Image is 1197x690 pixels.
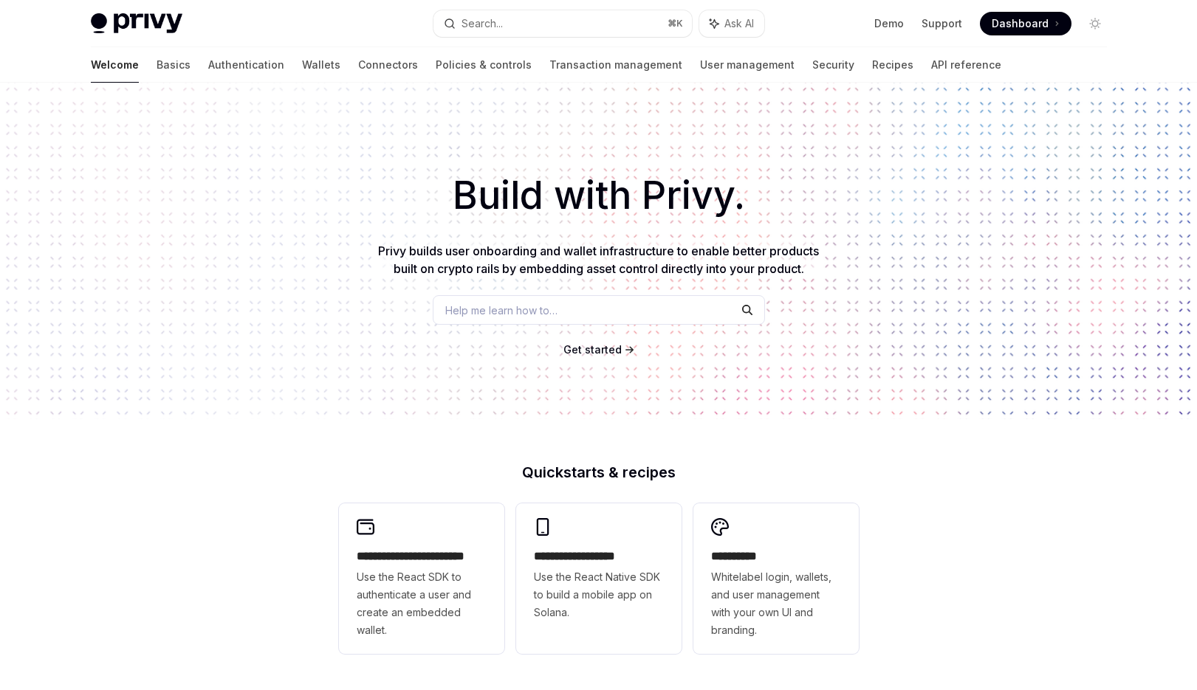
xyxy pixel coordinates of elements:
span: ⌘ K [668,18,683,30]
a: Transaction management [549,47,682,83]
span: Help me learn how to… [445,303,558,318]
a: Dashboard [980,12,1071,35]
a: Policies & controls [436,47,532,83]
h2: Quickstarts & recipes [339,465,859,480]
span: Whitelabel login, wallets, and user management with your own UI and branding. [711,568,841,639]
div: Search... [462,15,503,32]
a: User management [700,47,795,83]
a: Wallets [302,47,340,83]
a: Support [922,16,962,31]
span: Ask AI [724,16,754,31]
span: Dashboard [992,16,1049,31]
span: Privy builds user onboarding and wallet infrastructure to enable better products built on crypto ... [378,244,819,276]
a: Recipes [872,47,913,83]
a: Connectors [358,47,418,83]
button: Ask AI [699,10,764,37]
span: Use the React SDK to authenticate a user and create an embedded wallet. [357,568,487,639]
a: Basics [157,47,191,83]
a: Authentication [208,47,284,83]
span: Get started [563,343,622,356]
a: API reference [931,47,1001,83]
h1: Build with Privy. [24,167,1173,224]
a: Security [812,47,854,83]
span: Use the React Native SDK to build a mobile app on Solana. [534,568,664,621]
img: light logo [91,13,182,34]
button: Toggle dark mode [1083,12,1107,35]
a: **** **** **** ***Use the React Native SDK to build a mobile app on Solana. [516,503,682,654]
button: Search...⌘K [433,10,692,37]
a: Demo [874,16,904,31]
a: **** *****Whitelabel login, wallets, and user management with your own UI and branding. [693,503,859,654]
a: Get started [563,342,622,357]
a: Welcome [91,47,139,83]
